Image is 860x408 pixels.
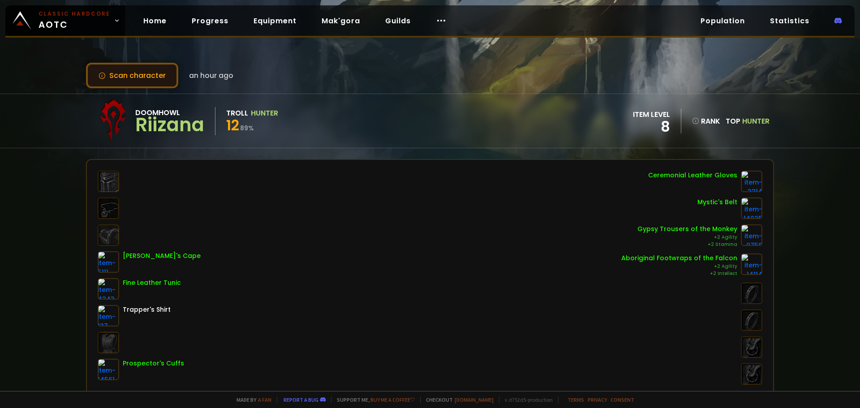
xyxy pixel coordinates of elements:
[611,396,634,403] a: Consent
[741,253,762,275] img: item-14114
[123,359,184,368] div: Prospector's Cuffs
[378,12,418,30] a: Guilds
[5,5,125,36] a: Classic HardcoreAOTC
[621,270,737,277] div: +2 Intellect
[741,171,762,192] img: item-3314
[697,198,737,207] div: Mystic's Belt
[637,224,737,234] div: Gypsy Trousers of the Monkey
[314,12,367,30] a: Mak'gora
[39,10,110,18] small: Classic Hardcore
[420,396,494,403] span: Checkout
[692,116,720,127] div: rank
[231,396,271,403] span: Made by
[455,396,494,403] a: [DOMAIN_NAME]
[621,253,737,263] div: Aboriginal Footwraps of the Falcon
[588,396,607,403] a: Privacy
[741,198,762,219] img: item-14025
[240,124,254,133] small: 89 %
[637,241,737,248] div: +2 Stamina
[251,107,278,119] div: Hunter
[568,396,584,403] a: Terms
[726,116,770,127] div: Top
[189,70,233,81] span: an hour ago
[763,12,817,30] a: Statistics
[633,120,670,133] div: 8
[98,305,119,326] img: item-127
[633,109,670,120] div: item level
[86,63,178,88] button: Scan character
[98,251,119,273] img: item-5111
[123,305,171,314] div: Trapper's Shirt
[136,12,174,30] a: Home
[246,12,304,30] a: Equipment
[98,359,119,380] img: item-14561
[185,12,236,30] a: Progress
[39,10,110,31] span: AOTC
[499,396,553,403] span: v. d752d5 - production
[742,116,770,126] span: Hunter
[123,251,201,261] div: [PERSON_NAME]'s Cape
[135,107,204,118] div: Doomhowl
[226,107,248,119] div: Troll
[621,263,737,270] div: +2 Agility
[370,396,415,403] a: Buy me a coffee
[258,396,271,403] a: a fan
[226,115,239,135] span: 12
[637,234,737,241] div: +2 Agility
[741,224,762,246] img: item-9756
[648,171,737,180] div: Ceremonial Leather Gloves
[135,118,204,132] div: Riizana
[123,278,181,288] div: Fine Leather Tunic
[693,12,752,30] a: Population
[284,396,318,403] a: Report a bug
[98,278,119,300] img: item-4243
[331,396,415,403] span: Support me,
